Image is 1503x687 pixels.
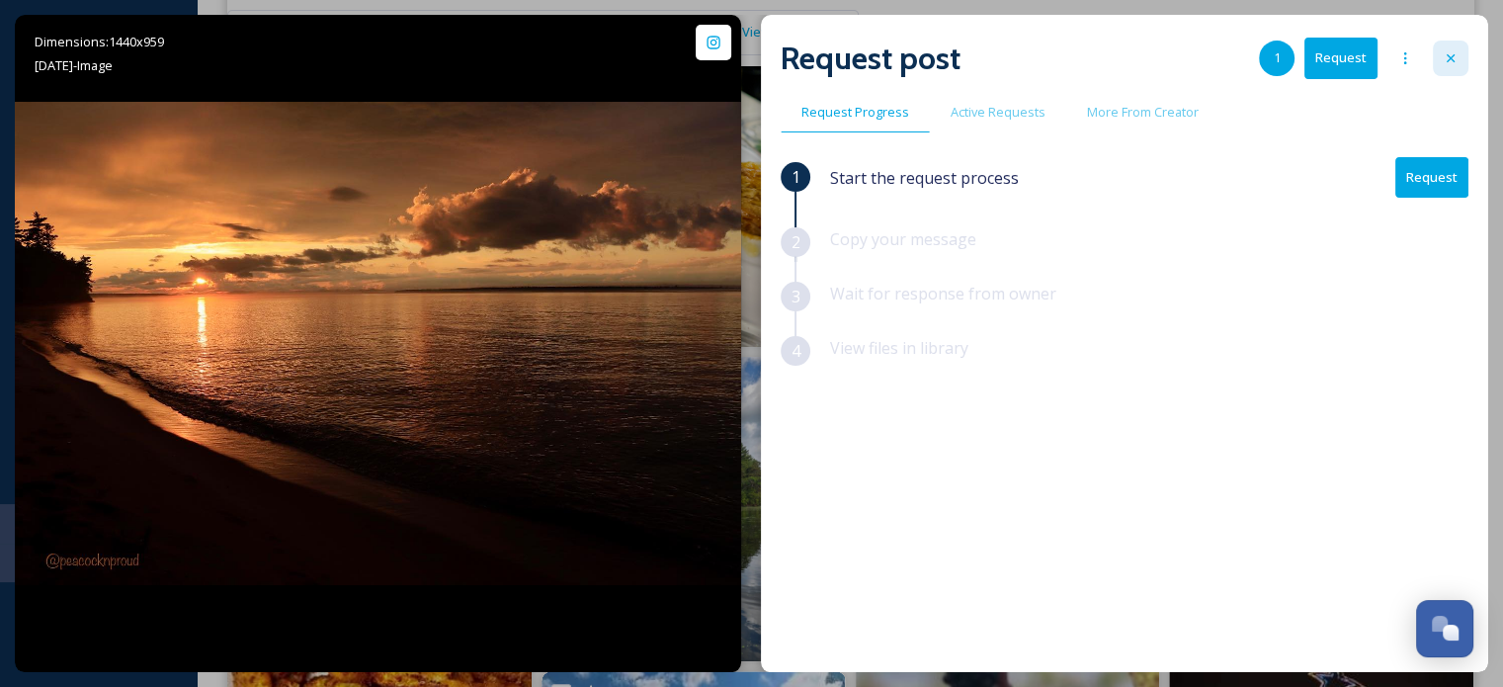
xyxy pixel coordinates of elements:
[1395,157,1468,198] button: Request
[830,283,1056,304] span: Wait for response from owner
[1087,103,1199,122] span: More From Creator
[792,230,800,254] span: 2
[801,103,909,122] span: Request Progress
[792,285,800,308] span: 3
[35,33,164,50] span: Dimensions: 1440 x 959
[35,56,113,74] span: [DATE] - Image
[830,166,1019,190] span: Start the request process
[951,103,1045,122] span: Active Requests
[1416,600,1473,657] button: Open Chat
[15,102,741,586] img: Boozhoo Dagwaagin 🧡 beautiful start to Autumn #autumn #autumnequinox #lakesuperior #wisconsin #su...
[830,337,968,359] span: View files in library
[1304,38,1378,78] button: Request
[792,165,800,189] span: 1
[781,35,960,82] h2: Request post
[830,228,976,250] span: Copy your message
[1274,48,1281,67] span: 1
[792,339,800,363] span: 4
